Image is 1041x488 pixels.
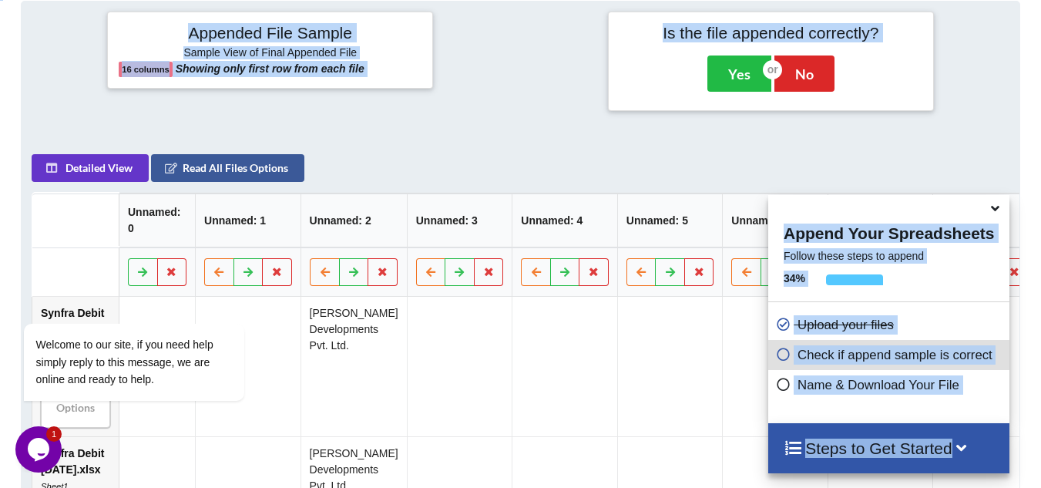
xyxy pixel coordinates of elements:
h4: Append Your Spreadsheets [768,220,1009,243]
p: Follow these steps to append [768,248,1009,264]
h4: Steps to Get Started [784,439,994,458]
th: Unnamed: 8 [932,194,1038,247]
th: Unnamed: 7 [828,194,933,247]
p: Upload your files [776,315,1006,335]
th: Unnamed: 4 [512,194,617,247]
div: File Options [45,375,106,423]
h4: Is the file appended correctly? [620,23,922,42]
button: No [774,56,834,91]
th: Unnamed: 5 [617,194,723,247]
button: Detailed View [32,154,149,182]
b: Showing only first row from each file [176,62,364,75]
th: Unnamed: 3 [407,194,512,247]
iframe: chat widget [15,184,293,419]
iframe: chat widget [15,426,65,473]
th: Unnamed: 6 [722,194,828,247]
b: 34 % [784,272,805,284]
button: Read All Files Options [151,154,304,182]
button: Yes [707,56,771,91]
p: Name & Download Your File [776,375,1006,395]
th: Unnamed: 2 [301,194,407,247]
td: [PERSON_NAME] Developments Pvt. Ltd. [301,297,407,436]
b: 16 columns [122,65,170,74]
p: Check if append sample is correct [776,345,1006,365]
h4: Appended File Sample [119,23,421,45]
h6: Sample View of Final Appended File [119,46,421,62]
